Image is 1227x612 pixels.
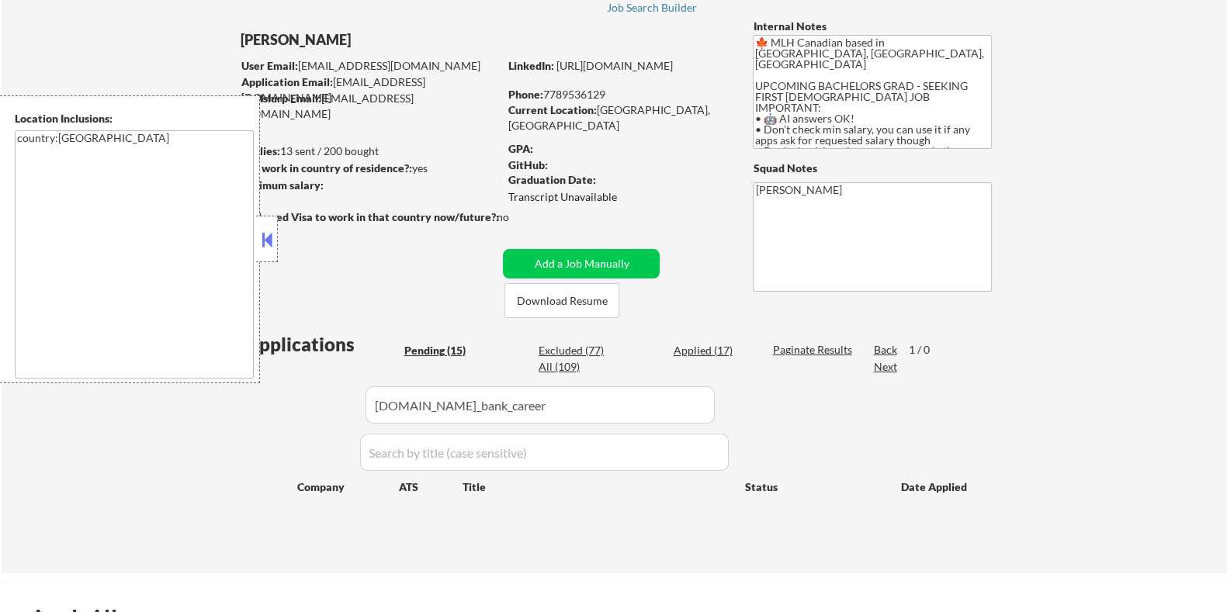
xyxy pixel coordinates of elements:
div: ATS [398,479,462,495]
strong: Mailslurp Email: [240,92,321,105]
div: Squad Notes [753,161,992,176]
strong: GPA: [508,142,532,155]
div: 7789536129 [508,87,727,102]
input: Search by title (case sensitive) [360,434,729,471]
strong: Current Location: [508,103,596,116]
a: Job Search Builder [607,2,698,17]
div: 13 sent / 200 bought [239,143,497,159]
div: Internal Notes [753,19,992,34]
div: 1 / 0 [908,342,944,358]
strong: Phone: [508,88,542,101]
div: Date Applied [900,479,969,495]
strong: Will need Visa to work in that country now/future?: [240,210,498,223]
div: Paginate Results [772,342,855,358]
strong: Graduation Date: [508,173,595,186]
div: Company [296,479,398,495]
div: no [496,209,540,225]
button: Download Resume [504,283,619,318]
div: Excluded (77) [539,343,616,358]
div: Next [873,359,898,375]
strong: Application Email: [241,75,332,88]
div: Title [462,479,730,495]
div: Applications [244,335,398,354]
strong: User Email: [241,59,297,72]
div: [EMAIL_ADDRESS][DOMAIN_NAME] [240,91,497,121]
div: [GEOGRAPHIC_DATA], [GEOGRAPHIC_DATA] [508,102,727,133]
input: Search by company (case sensitive) [366,386,715,424]
div: Pending (15) [404,343,481,358]
strong: Minimum salary: [239,178,323,192]
div: All (109) [539,359,616,375]
strong: Can work in country of residence?: [239,161,411,175]
div: [PERSON_NAME] [240,30,559,50]
div: yes [239,161,493,176]
strong: GitHub: [508,158,547,171]
div: Applied (17) [673,343,750,358]
div: Status [744,472,878,500]
div: [EMAIL_ADDRESS][DOMAIN_NAME] [241,74,497,105]
div: [EMAIL_ADDRESS][DOMAIN_NAME] [241,58,497,74]
div: Back [873,342,898,358]
a: [URL][DOMAIN_NAME] [556,59,672,72]
strong: LinkedIn: [508,59,553,72]
button: Add a Job Manually [503,249,660,278]
div: Job Search Builder [607,2,698,13]
div: Location Inclusions: [15,111,254,126]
